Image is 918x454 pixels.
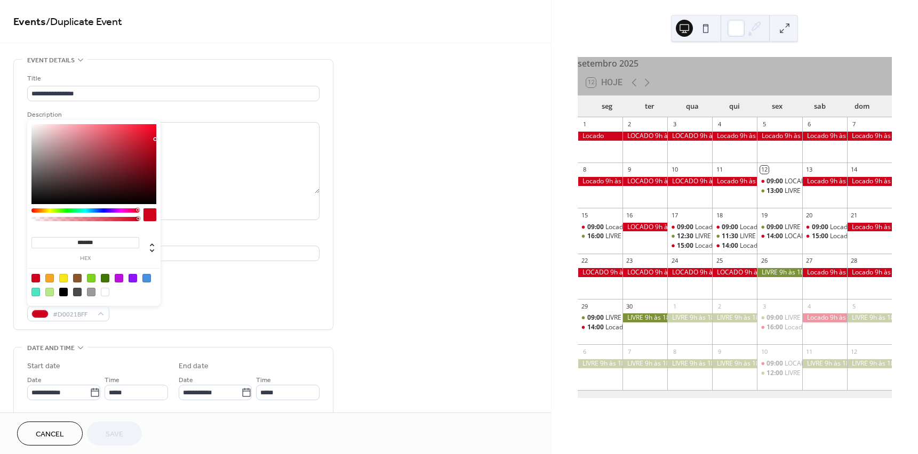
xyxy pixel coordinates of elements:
[841,96,883,117] div: dom
[27,233,317,244] div: Location
[670,347,678,355] div: 8
[667,359,712,368] div: LIVRE 9h às 18h
[785,177,841,186] div: LOCADO 9h às 12h
[179,375,193,386] span: Date
[587,323,605,332] span: 14:00
[73,288,82,296] div: #4A4A4A
[785,323,840,332] div: Locado 16h às 18h
[622,359,667,368] div: LIVRE 9h às 18h
[767,323,785,332] span: 16:00
[802,132,847,141] div: Locado 9h às 18h
[722,232,740,241] span: 11:30
[760,120,768,128] div: 5
[626,166,634,174] div: 9
[578,232,622,241] div: LIVRE 16h às 18h
[715,120,723,128] div: 4
[670,257,678,265] div: 24
[605,313,652,322] div: LIVRE 9h às 13h
[87,288,95,296] div: #9B9B9B
[59,288,68,296] div: #000000
[830,223,882,232] div: Locado 9h às 12h
[695,223,747,232] div: Locado 9h às 12h
[785,187,835,196] div: LIVRE 13h às 16h
[87,274,95,282] div: #7ED321
[805,166,813,174] div: 13
[27,109,317,120] div: Description
[767,187,785,196] span: 13:00
[767,232,785,241] span: 14:00
[785,313,831,322] div: LIVRE 9h às 15h
[45,288,54,296] div: #B8E986
[715,302,723,310] div: 2
[712,313,757,322] div: LIVRE 9h às 18h
[667,232,712,241] div: LIVRE 12h30 às 14h30
[695,241,751,250] div: Locado 15h às 17h
[802,223,847,232] div: Locado 9h às 12h
[757,232,802,241] div: LOCADO 14h às 18h
[605,232,656,241] div: LIVRE 16h às 18h
[850,347,858,355] div: 12
[670,120,678,128] div: 3
[805,120,813,128] div: 6
[722,223,740,232] span: 09:00
[785,223,831,232] div: LIVRE 9h às 13h
[578,313,622,322] div: LIVRE 9h às 13h
[17,421,83,445] button: Cancel
[767,369,785,378] span: 12:00
[73,274,82,282] div: #8B572A
[712,241,757,250] div: Locado 14h às 18h
[179,361,209,372] div: End date
[715,166,723,174] div: 11
[712,177,757,186] div: Locado 9h às 18h
[850,211,858,219] div: 21
[812,232,830,241] span: 15:00
[722,241,740,250] span: 14:00
[587,232,605,241] span: 16:00
[757,359,802,368] div: LOCADO 9h às 12h
[757,369,802,378] div: LIVRE 12h às 17h
[45,274,54,282] div: #F5A623
[757,132,802,141] div: Locado 9h às 18h
[740,232,805,241] div: LIVRE 11h30 às 13h30
[670,211,678,219] div: 17
[785,369,835,378] div: LIVRE 12h às 17h
[31,288,40,296] div: #50E3C2
[767,359,785,368] span: 09:00
[129,274,137,282] div: #9013FE
[757,268,802,277] div: LIVRE 9h às 18h
[101,288,109,296] div: #FFFFFF
[760,211,768,219] div: 19
[36,429,64,440] span: Cancel
[605,223,657,232] div: Locado 9h às 15h
[805,257,813,265] div: 27
[847,359,892,368] div: LIVRE 9h às 18h
[802,268,847,277] div: Locado 9h às 18h
[115,274,123,282] div: #BD10E0
[578,268,622,277] div: LOCADO 9h às 18h
[740,223,792,232] div: Locado 9h às 11h
[757,313,802,322] div: LIVRE 9h às 15h
[586,96,629,117] div: seg
[622,313,667,322] div: LIVRE 9h às 18h
[626,347,634,355] div: 7
[677,223,695,232] span: 09:00
[850,257,858,265] div: 28
[760,302,768,310] div: 3
[760,257,768,265] div: 26
[802,232,847,241] div: Locado 15h às 18h
[667,132,712,141] div: LOCADO 9h às 18h
[767,223,785,232] span: 09:00
[712,223,757,232] div: Locado 9h às 11h
[578,359,622,368] div: LIVRE 9h às 18h
[670,302,678,310] div: 1
[713,96,756,117] div: qui
[31,274,40,282] div: #D0021B
[757,223,802,232] div: LIVRE 9h às 13h
[850,120,858,128] div: 7
[757,177,802,186] div: LOCADO 9h às 12h
[850,302,858,310] div: 5
[802,313,847,322] div: Locado 9h às 18h
[605,323,661,332] div: Locado 14h às 18h
[626,211,634,219] div: 16
[142,274,151,282] div: #4A90E2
